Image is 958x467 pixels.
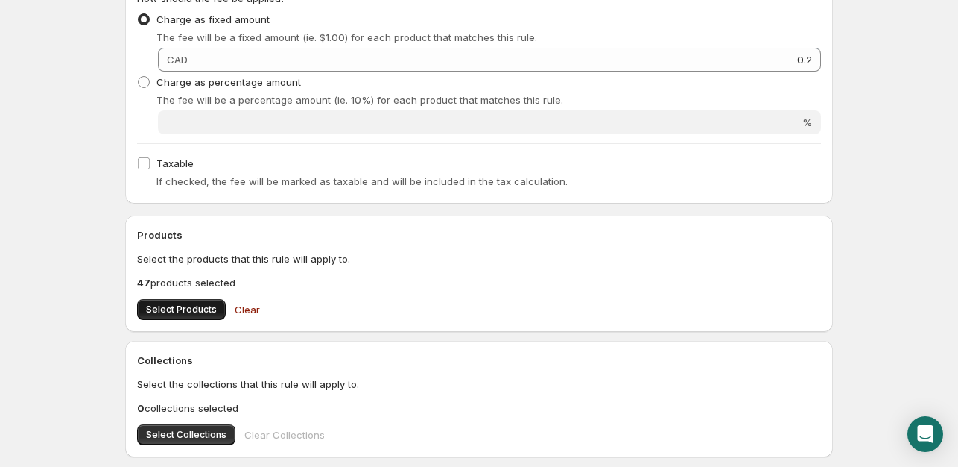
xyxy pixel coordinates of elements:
[156,31,537,43] span: The fee will be a fixed amount (ie. $1.00) for each product that matches this rule.
[137,353,821,368] h2: Collections
[907,416,943,452] div: Open Intercom Messenger
[226,295,269,325] button: Clear
[137,424,235,445] button: Select Collections
[146,429,226,441] span: Select Collections
[156,175,568,187] span: If checked, the fee will be marked as taxable and will be included in the tax calculation.
[137,401,821,416] p: collections selected
[156,13,270,25] span: Charge as fixed amount
[156,76,301,88] span: Charge as percentage amount
[137,275,821,290] p: products selected
[156,157,194,169] span: Taxable
[137,402,145,414] b: 0
[156,93,821,107] p: The fee will be a percentage amount (ie. 10%) for each product that matches this rule.
[137,377,821,392] p: Select the collections that this rule will apply to.
[137,299,226,320] button: Select Products
[137,277,150,289] b: 47
[137,251,821,266] p: Select the products that this rule will apply to.
[137,228,821,242] h2: Products
[167,54,188,66] span: CAD
[235,302,260,317] span: Clear
[146,304,217,316] span: Select Products
[802,116,812,128] span: %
